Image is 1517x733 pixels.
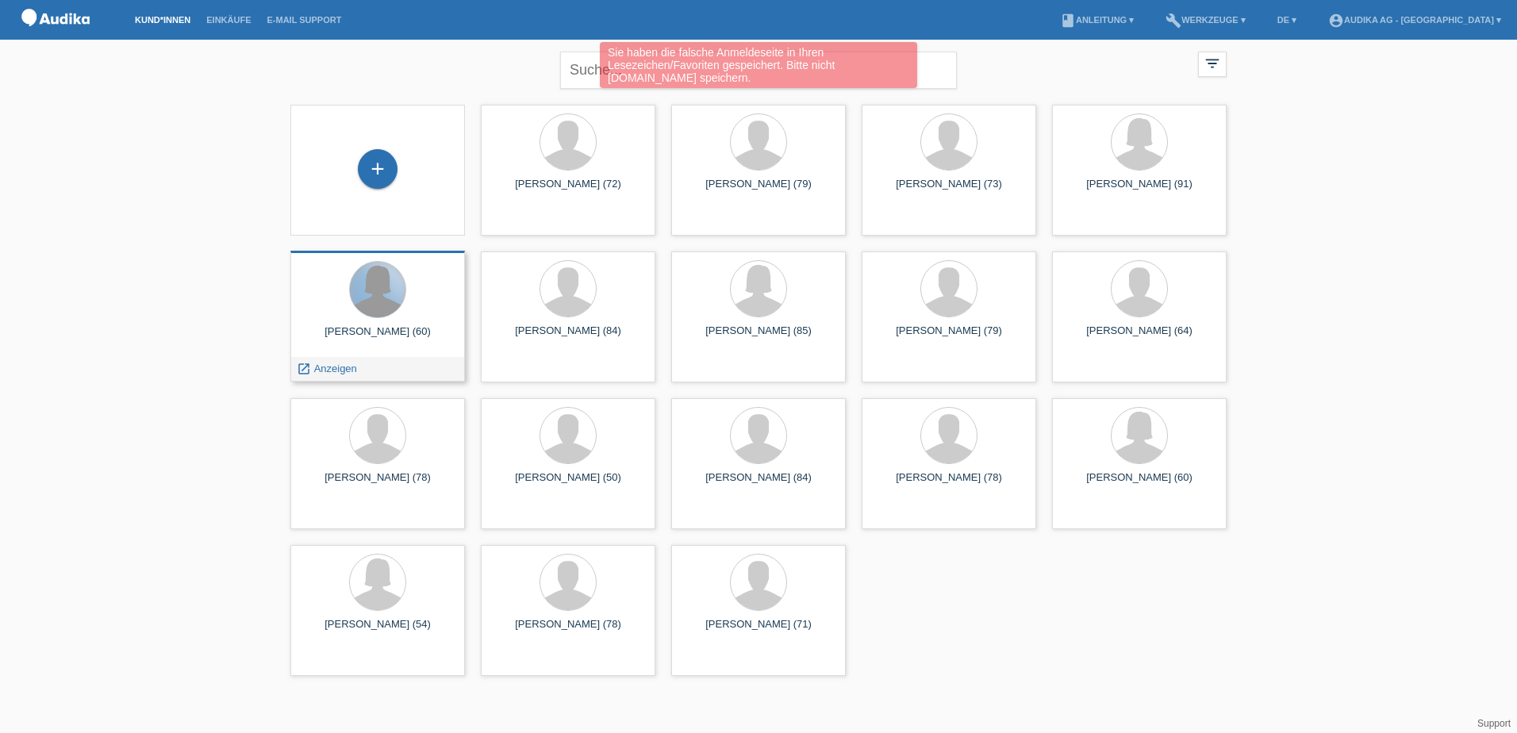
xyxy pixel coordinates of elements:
div: [PERSON_NAME] (79) [684,178,833,203]
a: account_circleAudika AG - [GEOGRAPHIC_DATA] ▾ [1320,15,1509,25]
div: [PERSON_NAME] (64) [1065,324,1214,350]
i: build [1166,13,1181,29]
div: [PERSON_NAME] (60) [303,325,452,351]
a: Support [1477,718,1511,729]
span: Anzeigen [314,363,357,374]
a: DE ▾ [1269,15,1304,25]
i: book [1060,13,1076,29]
div: [PERSON_NAME] (79) [874,324,1023,350]
a: E-Mail Support [259,15,350,25]
a: POS — MF Group [16,31,95,43]
div: [PERSON_NAME] (73) [874,178,1023,203]
a: Einkäufe [198,15,259,25]
div: [PERSON_NAME] (50) [494,471,643,497]
div: Sie haben die falsche Anmeldeseite in Ihren Lesezeichen/Favoriten gespeichert. Bitte nicht [DOMAI... [600,42,917,88]
a: launch Anzeigen [297,363,357,374]
a: Kund*innen [127,15,198,25]
div: [PERSON_NAME] (54) [303,618,452,643]
i: account_circle [1328,13,1344,29]
a: bookAnleitung ▾ [1052,15,1142,25]
div: [PERSON_NAME] (78) [494,618,643,643]
div: [PERSON_NAME] (60) [1065,471,1214,497]
div: [PERSON_NAME] (78) [874,471,1023,497]
div: [PERSON_NAME] (71) [684,618,833,643]
i: launch [297,362,311,376]
a: buildWerkzeuge ▾ [1158,15,1254,25]
div: [PERSON_NAME] (85) [684,324,833,350]
div: [PERSON_NAME] (72) [494,178,643,203]
div: [PERSON_NAME] (78) [303,471,452,497]
div: Kund*in hinzufügen [359,155,397,182]
div: [PERSON_NAME] (84) [494,324,643,350]
div: [PERSON_NAME] (91) [1065,178,1214,203]
div: [PERSON_NAME] (84) [684,471,833,497]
